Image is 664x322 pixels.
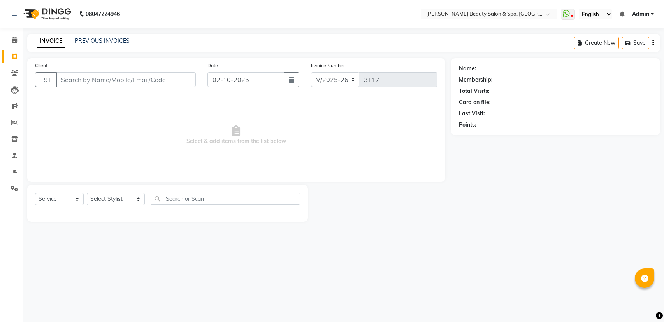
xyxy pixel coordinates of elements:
input: Search by Name/Mobile/Email/Code [56,72,196,87]
iframe: chat widget [631,291,656,314]
button: Save [622,37,649,49]
div: Card on file: [459,98,491,106]
div: Points: [459,121,476,129]
input: Search or Scan [151,193,300,205]
a: INVOICE [37,34,65,48]
button: +91 [35,72,57,87]
span: Select & add items from the list below [35,96,437,174]
div: Total Visits: [459,87,490,95]
div: Name: [459,64,476,73]
button: Create New [574,37,619,49]
span: Admin [632,10,649,18]
label: Invoice Number [311,62,345,69]
label: Date [207,62,218,69]
div: Membership: [459,76,493,84]
img: logo [20,3,73,25]
label: Client [35,62,47,69]
a: PREVIOUS INVOICES [75,37,130,44]
b: 08047224946 [86,3,120,25]
div: Last Visit: [459,110,485,118]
